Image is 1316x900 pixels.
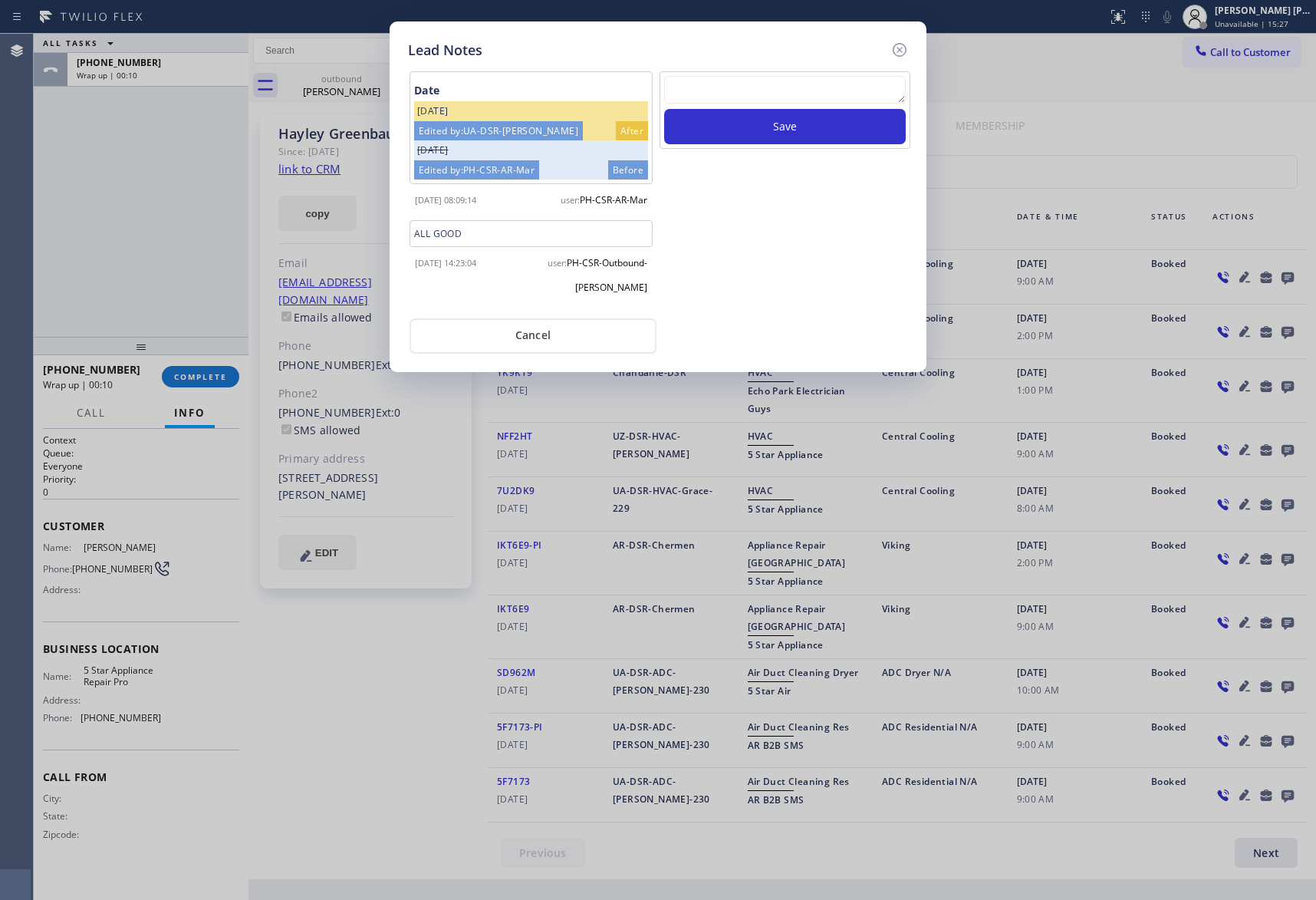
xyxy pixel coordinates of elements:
span: [DATE] 08:09:14 [415,194,476,206]
div: Edited by: UA-DSR-[PERSON_NAME] [414,121,583,140]
button: Cancel [410,318,656,354]
div: [DATE] [414,101,648,121]
div: [DATE] [414,140,648,160]
button: Save [664,109,906,144]
span: user: [561,194,580,206]
div: Date [414,81,648,101]
div: Edited by: PH-CSR-AR-Mar [414,160,539,180]
div: Before [608,160,648,180]
span: PH-CSR-Outbound-[PERSON_NAME] [567,256,647,294]
span: PH-CSR-AR-Mar [580,193,647,206]
span: [DATE] 14:23:04 [415,257,476,269]
h5: Lead Notes [408,40,482,61]
span: user: [548,257,567,269]
div: ALL GOOD [410,220,653,247]
div: After [616,121,648,140]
